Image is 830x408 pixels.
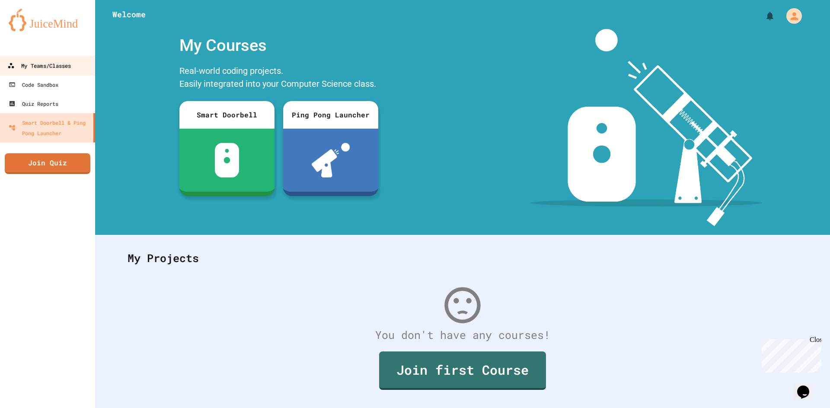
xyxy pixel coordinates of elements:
div: My Projects [119,241,806,275]
a: Join first Course [379,351,546,390]
div: Quiz Reports [9,98,58,109]
iframe: chat widget [794,373,821,399]
div: My Notifications [749,9,777,23]
div: Ping Pong Launcher [283,101,378,129]
img: logo-orange.svg [9,9,86,31]
div: You don't have any courses! [119,327,806,343]
iframe: chat widget [758,336,821,373]
img: banner-image-my-projects.png [530,29,762,226]
img: ppl-with-ball.png [312,143,350,177]
div: Chat with us now!Close [3,3,60,55]
div: Smart Doorbell [179,101,275,129]
a: Join Quiz [5,153,90,174]
img: sdb-white.svg [215,143,239,177]
div: My Courses [175,29,383,62]
div: Real-world coding projects. Easily integrated into your Computer Science class. [175,62,383,95]
div: Code Sandbox [9,79,58,90]
div: My Teams/Classes [7,60,71,71]
div: Smart Doorbell & Ping Pong Launcher [9,117,90,138]
div: My Account [777,6,804,26]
